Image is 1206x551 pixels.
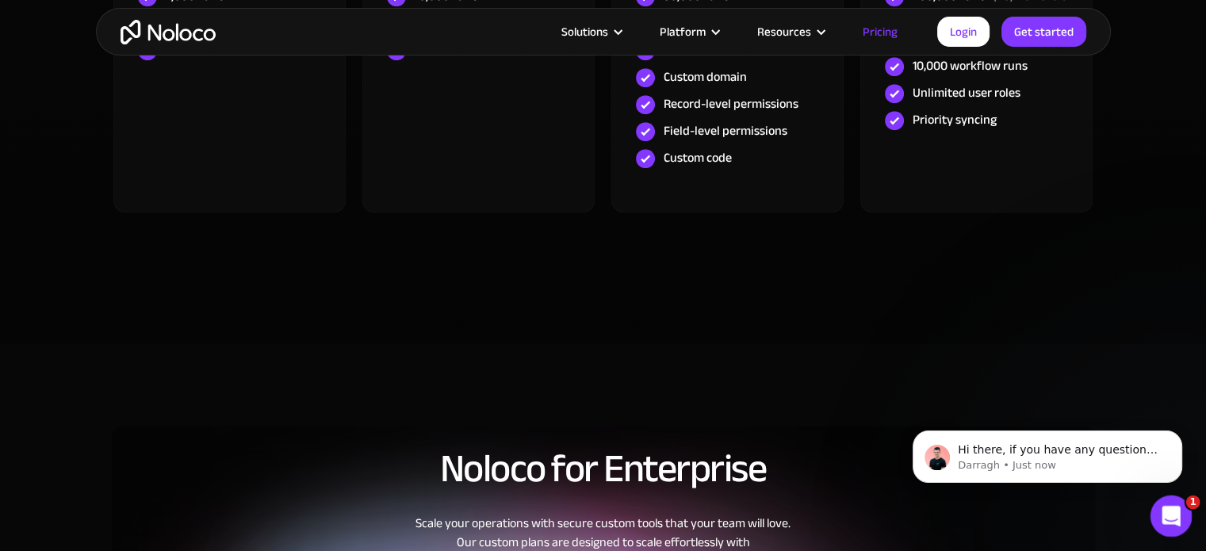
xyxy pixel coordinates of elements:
[1150,496,1193,538] iframe: Intercom live chat
[1186,496,1200,510] span: 1
[889,397,1206,508] iframe: Intercom notifications message
[737,21,843,42] div: Resources
[640,21,737,42] div: Platform
[912,111,996,128] div: Priority syncing
[757,21,811,42] div: Resources
[542,21,640,42] div: Solutions
[121,20,216,44] a: home
[663,68,746,86] div: Custom domain
[663,122,787,140] div: Field-level permissions
[912,84,1020,101] div: Unlimited user roles
[1001,17,1086,47] a: Get started
[843,21,917,42] a: Pricing
[663,95,798,113] div: Record-level permissions
[112,447,1095,490] h2: Noloco for Enterprise
[660,21,706,42] div: Platform
[912,57,1027,75] div: 10,000 workflow runs
[561,21,608,42] div: Solutions
[937,17,990,47] a: Login
[663,149,731,166] div: Custom code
